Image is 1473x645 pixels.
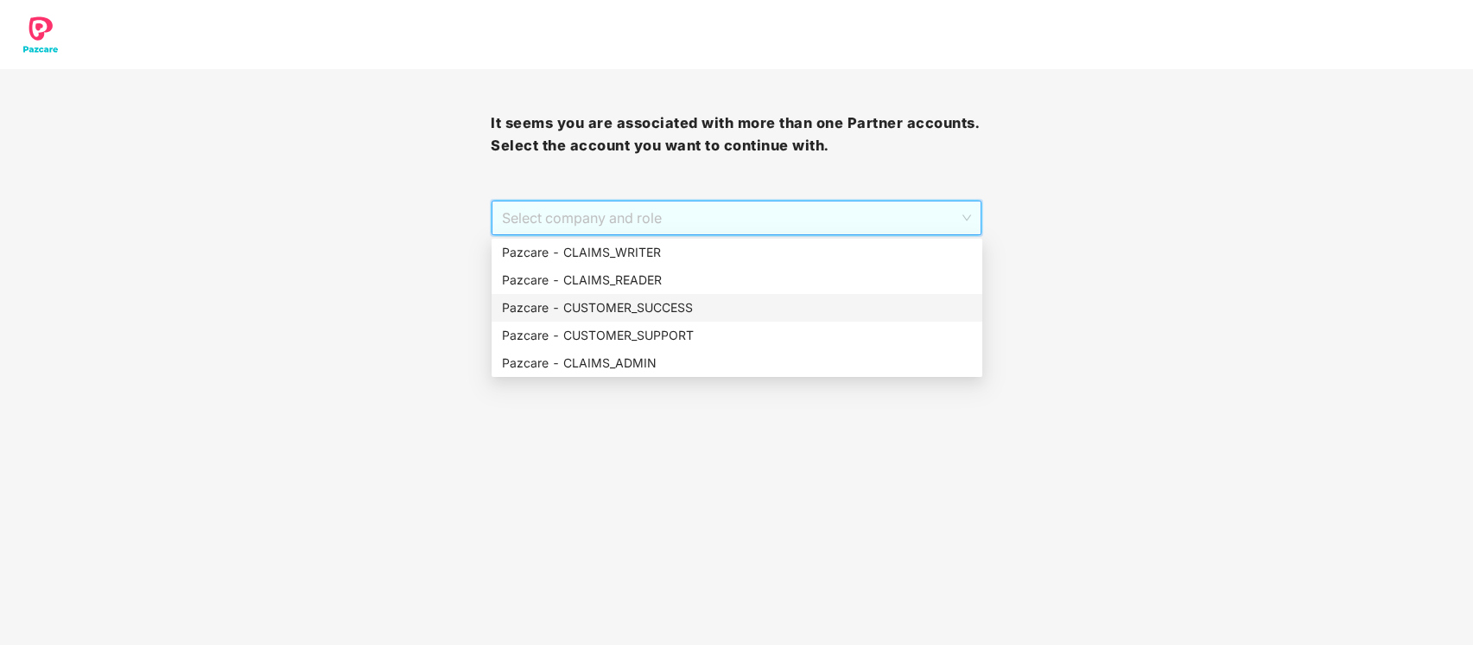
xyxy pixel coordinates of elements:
div: Pazcare - CUSTOMER_SUPPORT [492,322,982,349]
div: Pazcare - CLAIMS_ADMIN [502,354,972,373]
div: Pazcare - CLAIMS_WRITER [492,239,982,266]
div: Pazcare - CUSTOMER_SUCCESS [492,294,982,322]
div: Pazcare - CLAIMS_WRITER [502,243,972,262]
div: Pazcare - CUSTOMER_SUCCESS [502,298,972,317]
div: Pazcare - CUSTOMER_SUPPORT [502,326,972,345]
span: Select company and role [502,201,970,234]
h3: It seems you are associated with more than one Partner accounts. Select the account you want to c... [491,112,981,156]
div: Pazcare - CLAIMS_READER [492,266,982,294]
div: Pazcare - CLAIMS_READER [502,271,972,290]
div: Pazcare - CLAIMS_ADMIN [492,349,982,377]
